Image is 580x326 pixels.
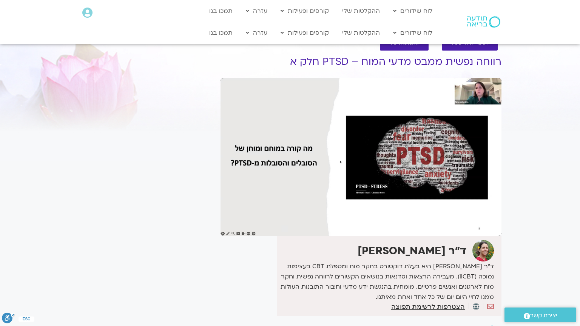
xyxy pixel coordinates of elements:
span: יצירת קשר [530,311,557,321]
a: יצירת קשר [504,308,576,322]
span: לספריית ה-VOD [451,40,489,46]
a: קורסים ופעילות [277,26,333,40]
img: ד"ר נועה אלבלדה [472,240,494,261]
a: ההקלטות שלי [338,4,384,18]
a: לוח שידורים [389,26,436,40]
a: הצטרפות לרשימת תפוצה [391,303,465,310]
h1: רווחה נפשית ממבט מדעי המוח – PTSD חלק א [221,56,501,68]
a: לוח שידורים [389,4,436,18]
p: ד״ר [PERSON_NAME] היא בעלת דוקטורט בחקר מוח ומטפלת CBT בעצימות נמוכה (liCBT). מעבירה הרצאות וסדנא... [279,261,494,302]
a: עזרה [242,4,271,18]
a: קורסים ופעילות [277,4,333,18]
a: תמכו בנו [205,4,236,18]
strong: ד"ר [PERSON_NAME] [358,244,467,258]
img: תודעה בריאה [467,16,500,28]
a: תמכו בנו [205,26,236,40]
a: ההקלטות שלי [338,26,384,40]
span: להקלטות שלי [389,40,420,46]
a: עזרה [242,26,271,40]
